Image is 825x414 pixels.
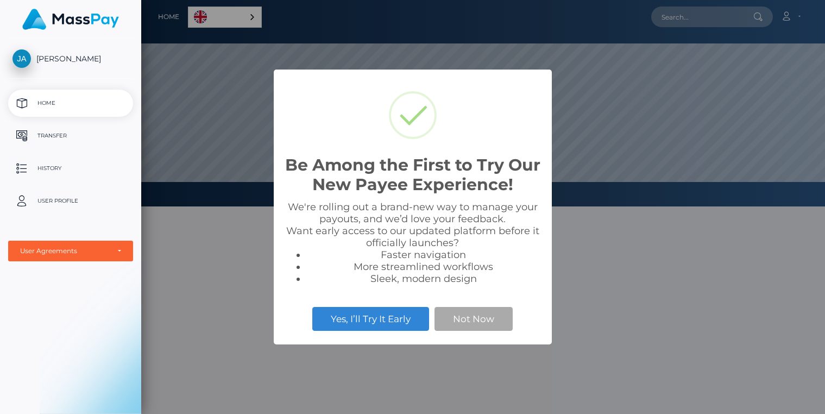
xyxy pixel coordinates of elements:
p: Home [12,95,129,111]
p: History [12,160,129,177]
div: User Agreements [20,247,109,255]
button: Yes, I’ll Try It Early [312,307,429,331]
span: [PERSON_NAME] [8,54,133,64]
button: User Agreements [8,241,133,261]
li: More streamlined workflows [306,261,541,273]
img: MassPay [22,9,119,30]
div: We're rolling out a brand-new way to manage your payouts, and we’d love your feedback. Want early... [285,201,541,285]
li: Faster navigation [306,249,541,261]
p: User Profile [12,193,129,209]
li: Sleek, modern design [306,273,541,285]
button: Not Now [434,307,513,331]
p: Transfer [12,128,129,144]
h2: Be Among the First to Try Our New Payee Experience! [285,155,541,195]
